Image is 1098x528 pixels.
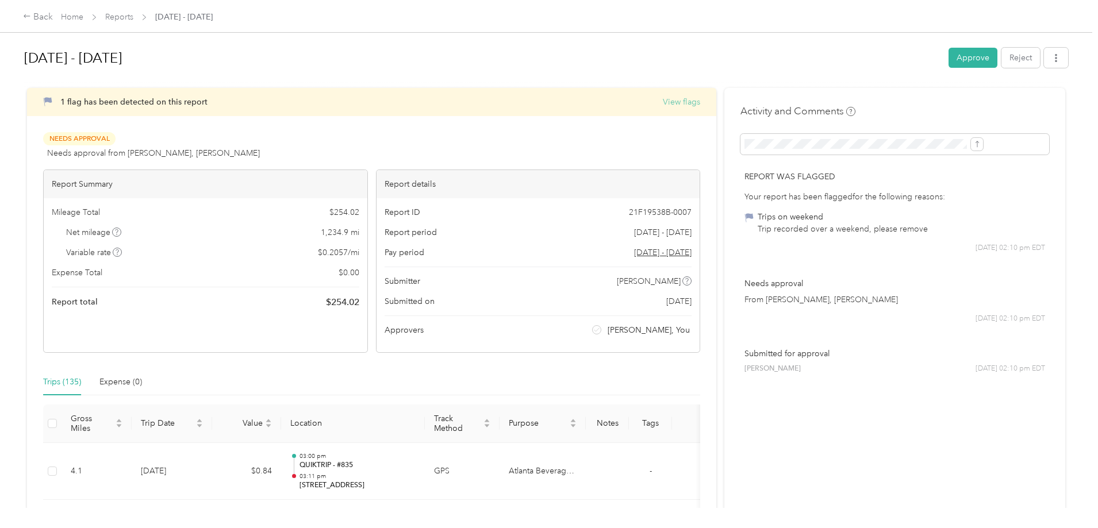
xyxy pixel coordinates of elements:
iframe: Everlance-gr Chat Button Frame [1034,464,1098,528]
th: Notes [586,404,629,443]
span: Report ID [385,206,420,218]
h1: Aug 1 - 31, 2025 [24,44,940,72]
div: Trips on weekend [758,211,928,223]
span: caret-down [116,422,122,429]
span: Gross Miles [71,414,113,433]
span: [DATE] [666,295,692,307]
p: Needs approval [744,278,1045,290]
p: 03:00 pm [300,452,416,460]
div: Expense (0) [99,376,142,388]
span: $ 0.2057 / mi [318,246,359,259]
span: $ 254.02 [329,206,359,218]
span: [PERSON_NAME] [744,364,801,374]
td: $0.84 [212,443,281,500]
span: Net mileage [66,226,122,238]
span: Variable rate [66,246,122,259]
span: 1 flag has been detected on this report [60,97,208,107]
th: Purpose [500,404,586,443]
span: Purpose [509,418,567,428]
span: Expense Total [52,267,102,279]
span: caret-up [570,417,577,424]
span: - [650,466,652,476]
td: 4.1 [62,443,132,500]
p: QUIKTRIP - #835 [300,460,416,471]
p: 03:11 pm [300,472,416,480]
td: Atlanta Beverage Company [500,443,586,500]
div: Report Summary [44,170,367,198]
span: [DATE] 02:10 pm EDT [976,364,1045,374]
th: Tags [629,404,672,443]
span: Needs approval from [PERSON_NAME], [PERSON_NAME] [47,147,260,159]
span: Report total [52,296,98,308]
span: caret-down [483,422,490,429]
h4: Activity and Comments [740,104,855,118]
a: Home [61,12,83,22]
span: caret-down [265,422,272,429]
span: Go to pay period [634,246,692,259]
th: Value [212,404,281,443]
p: [STREET_ADDRESS] [300,480,416,491]
span: $ 254.02 [326,295,359,309]
span: Trip Date [141,418,194,428]
span: caret-up [116,417,122,424]
a: Reports [105,12,133,22]
span: [DATE] - [DATE] [634,226,692,238]
span: [PERSON_NAME] [617,275,681,287]
span: $ 0.00 [339,267,359,279]
p: From [PERSON_NAME], [PERSON_NAME] [744,294,1045,306]
span: Approvers [385,324,424,336]
span: [DATE] 02:10 pm EDT [976,314,1045,324]
span: Needs Approval [43,132,116,145]
button: View flags [663,96,700,108]
span: Mileage Total [52,206,100,218]
th: Track Method [425,404,500,443]
span: Track Method [434,414,481,433]
span: 1,234.9 mi [321,226,359,238]
div: Trip recorded over a weekend, please remove [758,223,928,235]
span: [DATE] - [DATE] [155,11,213,23]
div: Your report has been flagged for the following reasons: [744,191,1045,203]
span: Report period [385,226,437,238]
p: Report was flagged [744,171,1045,183]
div: Trips (135) [43,376,81,388]
div: Report details [377,170,700,198]
span: caret-up [265,417,272,424]
th: Trip Date [132,404,212,443]
button: Approve [949,48,997,68]
span: Value [221,418,263,428]
td: GPS [425,443,500,500]
span: [PERSON_NAME], You [608,324,690,336]
span: 21F19538B-0007 [629,206,692,218]
span: caret-up [483,417,490,424]
th: Gross Miles [62,404,132,443]
button: Reject [1001,48,1040,68]
span: caret-up [196,417,203,424]
p: Submitted for approval [744,348,1045,360]
div: Back [23,10,53,24]
span: Pay period [385,246,424,259]
span: caret-down [196,422,203,429]
span: [DATE] 02:10 pm EDT [976,243,1045,253]
td: [DATE] [132,443,212,500]
span: Submitted on [385,295,435,307]
span: caret-down [570,422,577,429]
th: Location [281,404,425,443]
span: Submitter [385,275,420,287]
